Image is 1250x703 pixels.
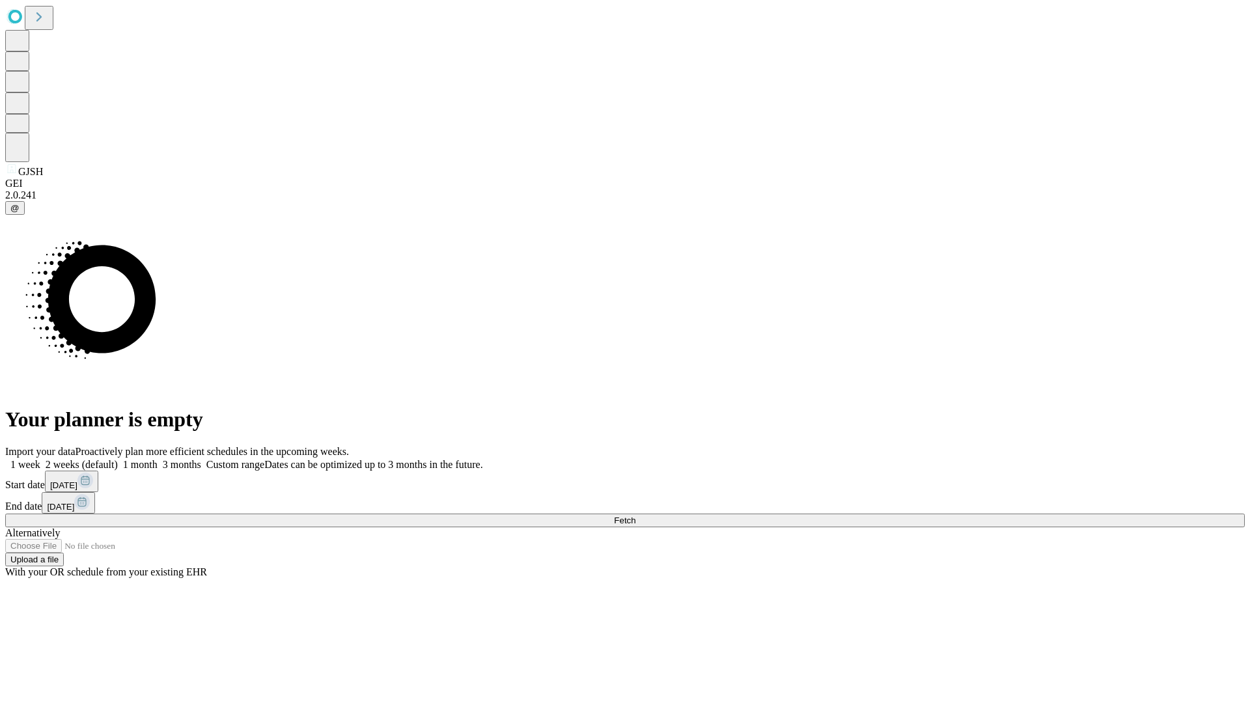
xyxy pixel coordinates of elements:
div: 2.0.241 [5,189,1245,201]
span: Proactively plan more efficient schedules in the upcoming weeks. [76,446,349,457]
button: Fetch [5,514,1245,527]
button: [DATE] [42,492,95,514]
span: Alternatively [5,527,60,538]
span: 3 months [163,459,201,470]
button: Upload a file [5,553,64,566]
div: End date [5,492,1245,514]
span: Fetch [614,516,635,525]
h1: Your planner is empty [5,407,1245,432]
span: [DATE] [50,480,77,490]
span: Custom range [206,459,264,470]
div: Start date [5,471,1245,492]
span: Dates can be optimized up to 3 months in the future. [264,459,482,470]
span: Import your data [5,446,76,457]
span: GJSH [18,166,43,177]
span: 2 weeks (default) [46,459,118,470]
span: 1 month [123,459,158,470]
button: [DATE] [45,471,98,492]
span: [DATE] [47,502,74,512]
span: 1 week [10,459,40,470]
button: @ [5,201,25,215]
span: With your OR schedule from your existing EHR [5,566,207,577]
span: @ [10,203,20,213]
div: GEI [5,178,1245,189]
